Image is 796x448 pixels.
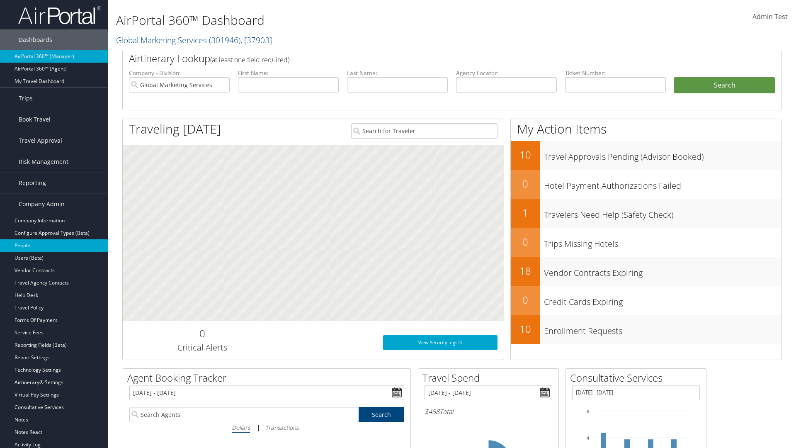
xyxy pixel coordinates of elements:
h2: 0 [511,235,540,249]
h2: 10 [511,322,540,336]
span: Reporting [19,173,46,193]
a: 18Vendor Contracts Expiring [511,257,781,286]
a: 10Enrollment Requests [511,315,781,344]
span: Dashboards [19,29,52,50]
img: airportal-logo.png [18,5,101,25]
label: First Name: [238,69,339,77]
span: Travel Approval [19,130,62,151]
span: Admin Test [752,12,788,21]
span: Trips [19,88,33,109]
label: Ticket Number: [565,69,666,77]
span: Risk Management [19,151,68,172]
i: Transactions [265,424,298,431]
h2: 0 [511,293,540,307]
input: Search for Traveler [351,123,498,139]
h2: Travel Spend [422,371,558,385]
h3: Hotel Payment Authorizations Failed [544,176,781,192]
h2: 10 [511,148,540,162]
a: Search [359,407,405,422]
span: , [ 37903 ] [240,34,272,46]
h2: 0 [129,326,275,341]
h3: Vendor Contracts Expiring [544,263,781,279]
h2: 1 [511,206,540,220]
a: 10Travel Approvals Pending (Advisor Booked) [511,141,781,170]
span: ( 301946 ) [209,34,240,46]
span: (at least one field required) [210,55,289,64]
a: Global Marketing Services [116,34,272,46]
h2: Agent Booking Tracker [127,371,410,385]
span: $458 [425,407,439,416]
div: | [129,422,404,433]
i: Dollars [232,424,250,431]
label: Agency Locator: [456,69,557,77]
label: Company - Division: [129,69,230,77]
button: Search [674,77,775,94]
a: 0Credit Cards Expiring [511,286,781,315]
h2: 0 [511,177,540,191]
label: Last Name: [347,69,448,77]
h3: Enrollment Requests [544,321,781,337]
h1: Traveling [DATE] [129,120,221,138]
span: Book Travel [19,109,51,130]
h6: Total [425,407,552,416]
h2: Airtinerary Lookup [129,51,720,66]
h3: Critical Alerts [129,342,275,353]
a: 0Hotel Payment Authorizations Failed [511,170,781,199]
h3: Travel Approvals Pending (Advisor Booked) [544,147,781,163]
h2: Consultative Services [570,371,706,385]
h1: My Action Items [511,120,781,138]
a: View SecurityLogic® [383,335,498,350]
input: Search Agents [129,407,358,422]
tspan: 6 [587,409,589,414]
h3: Trips Missing Hotels [544,234,781,250]
h3: Credit Cards Expiring [544,292,781,308]
a: Admin Test [752,4,788,30]
h2: 18 [511,264,540,278]
h1: AirPortal 360™ Dashboard [116,12,564,29]
span: Company Admin [19,194,65,214]
a: 1Travelers Need Help (Safety Check) [511,199,781,228]
tspan: 4 [587,436,589,441]
a: 0Trips Missing Hotels [511,228,781,257]
h3: Travelers Need Help (Safety Check) [544,205,781,221]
